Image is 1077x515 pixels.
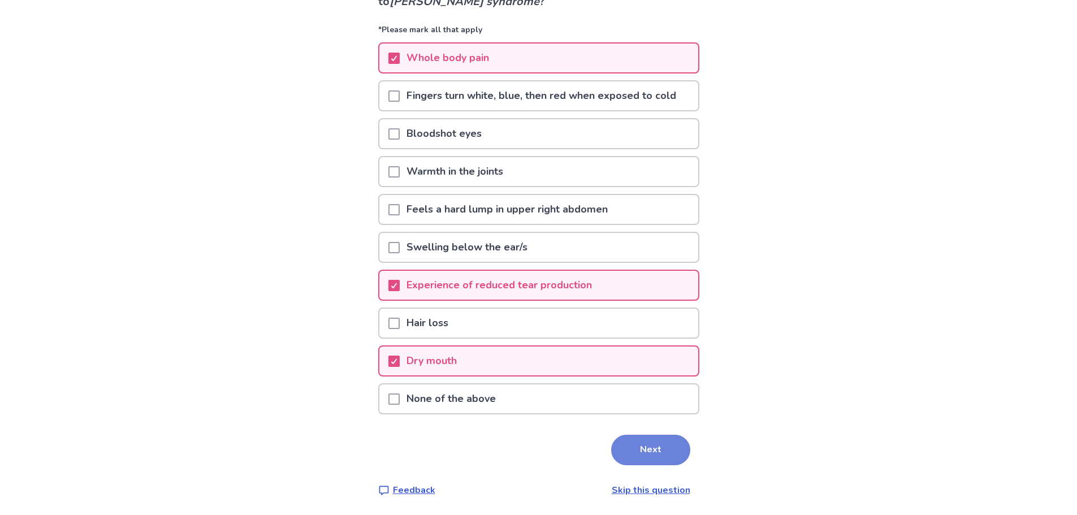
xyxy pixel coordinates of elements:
p: Feels a hard lump in upper right abdomen [400,195,615,224]
a: Skip this question [612,484,690,496]
p: Warmth in the joints [400,157,510,186]
p: Hair loss [400,309,455,337]
p: None of the above [400,384,503,413]
p: Experience of reduced tear production [400,271,599,300]
p: Fingers turn white, blue, then red when exposed to cold [400,81,683,110]
p: Swelling below the ear/s [400,233,534,262]
p: Whole body pain [400,44,496,72]
p: Feedback [393,483,435,497]
p: Bloodshot eyes [400,119,488,148]
p: *Please mark all that apply [378,24,699,42]
button: Next [611,435,690,465]
p: Dry mouth [400,347,464,375]
a: Feedback [378,483,435,497]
